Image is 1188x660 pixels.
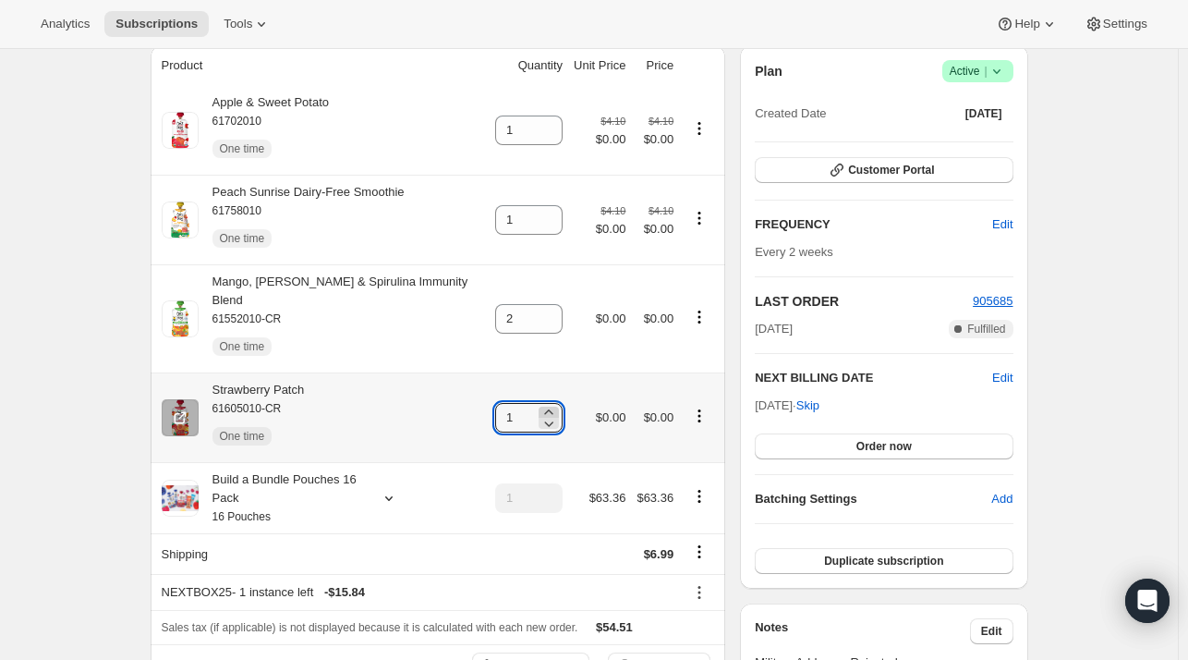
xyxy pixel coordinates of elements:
small: 61605010-CR [212,402,282,415]
span: - $15.84 [324,583,365,602]
span: Order now [856,439,912,454]
span: One time [220,339,265,354]
button: Product actions [685,486,714,507]
button: Shipping actions [685,542,714,562]
span: One time [220,231,265,246]
div: NEXTBOX25 - 1 instance left [162,583,674,602]
th: Price [631,45,679,86]
button: Skip [785,391,830,421]
span: $0.00 [644,312,674,325]
span: Created Date [755,104,826,123]
button: Duplicate subscription [755,548,1012,574]
th: Quantity [490,45,568,86]
span: $0.00 [596,410,626,424]
img: product img [162,399,199,436]
div: Mango, [PERSON_NAME] & Spirulina Immunity Blend [199,273,485,365]
span: One time [220,141,265,156]
div: Build a Bundle Pouches 16 Pack [199,471,365,526]
button: Tools [212,11,282,37]
span: $6.99 [644,547,674,561]
th: Product [151,45,491,86]
div: Apple & Sweet Potato [199,93,329,167]
span: Tools [224,17,252,31]
button: 905685 [973,292,1012,311]
span: Fulfilled [967,322,1005,336]
span: One time [220,429,265,444]
span: Active [950,62,1006,80]
span: Every 2 weeks [755,245,833,259]
span: Add [991,490,1012,508]
span: $0.00 [596,130,626,149]
small: 61758010 [212,204,261,217]
span: $54.51 [596,620,633,634]
button: [DATE] [954,101,1013,127]
a: 905685 [973,294,1012,308]
span: $0.00 [636,130,673,149]
button: Edit [992,369,1012,387]
h2: Plan [755,62,782,80]
button: Edit [981,210,1024,239]
span: Analytics [41,17,90,31]
button: Help [985,11,1069,37]
span: $0.00 [596,312,626,325]
span: Settings [1103,17,1147,31]
span: | [984,64,987,79]
button: Product actions [685,208,714,228]
h2: LAST ORDER [755,292,973,311]
img: product img [162,202,199,238]
h6: Batching Settings [755,490,991,508]
span: Help [1014,17,1039,31]
span: Edit [981,624,1002,639]
span: Edit [992,215,1012,234]
h3: Notes [755,618,970,644]
span: Duplicate subscription [824,554,943,568]
h2: FREQUENCY [755,215,992,234]
span: $63.36 [636,491,673,505]
span: $0.00 [644,410,674,424]
button: Product actions [685,307,714,327]
img: product img [162,300,199,337]
span: Skip [796,397,819,415]
button: Customer Portal [755,157,1012,183]
div: Peach Sunrise Dairy-Free Smoothie [199,183,405,257]
div: Strawberry Patch [199,381,305,455]
h2: NEXT BILLING DATE [755,369,992,387]
span: [DATE] · [755,398,819,412]
button: Analytics [30,11,101,37]
button: Order now [755,434,1012,459]
span: [DATE] [965,106,1002,121]
span: Sales tax (if applicable) is not displayed because it is calculated with each new order. [162,621,578,634]
small: $4.10 [649,205,673,216]
small: 61702010 [212,115,261,128]
span: $63.36 [589,491,626,505]
span: [DATE] [755,320,793,338]
span: $0.00 [596,220,626,238]
button: Settings [1073,11,1158,37]
button: Edit [970,618,1013,644]
small: $4.10 [600,116,625,127]
small: $4.10 [649,116,673,127]
span: $0.00 [636,220,673,238]
th: Unit Price [568,45,631,86]
button: Product actions [685,406,714,426]
th: Shipping [151,533,491,574]
small: $4.10 [600,205,625,216]
small: 61552010-CR [212,312,282,325]
img: product img [162,112,199,149]
span: Subscriptions [115,17,198,31]
button: Product actions [685,118,714,139]
small: 16 Pouches [212,510,271,523]
button: Add [980,484,1024,514]
span: Customer Portal [848,163,934,177]
div: Open Intercom Messenger [1125,579,1170,623]
button: Subscriptions [104,11,209,37]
